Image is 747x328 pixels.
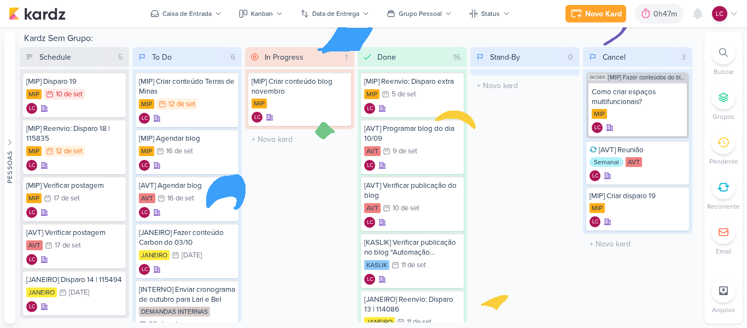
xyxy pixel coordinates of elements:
[252,99,267,108] div: MIP
[407,319,431,326] div: 11 de set
[26,89,42,99] div: MIP
[26,77,122,87] div: [MIP] Disparo 19
[69,289,89,296] div: [DATE]
[142,267,148,273] p: LC
[392,91,416,98] div: 5 de set
[252,77,348,96] div: [MIP] Criar conteúdo blog novembro
[55,242,81,249] div: 17 de set
[166,148,193,155] div: 16 de set
[139,307,210,317] div: DEMANDAS INTERNAS
[20,32,700,47] div: Kardz Sem Grupo:
[139,113,150,124] div: Criador(a): Laís Costa
[26,275,122,285] div: [JANEIRO] Disparo 14 | 115494
[590,203,605,213] div: MIP
[716,246,732,256] p: Email
[26,124,122,143] div: [MIP] Reenvio: Disparo 18 | 115835
[56,91,83,98] div: 10 de set
[29,163,35,169] p: LC
[142,116,148,122] p: LC
[626,157,642,167] div: AVT
[26,146,42,156] div: MIP
[26,103,37,114] div: Criador(a): Laís Costa
[364,181,460,200] div: [AVT] Verificar publicação do blog
[26,160,37,171] div: Criador(a): Laís Costa
[139,181,235,191] div: [AVT] Agendar blog
[393,148,417,155] div: 9 de set
[139,207,150,218] div: Criador(a): Laís Costa
[592,109,607,119] div: MIP
[26,254,37,265] div: Laís Costa
[29,106,35,112] p: LC
[26,207,37,218] div: Laís Costa
[54,195,80,202] div: 17 de set
[139,146,154,156] div: MIP
[590,191,686,201] div: [MIP] Criar disparo 19
[139,160,150,171] div: Criador(a): Laís Costa
[139,207,150,218] div: Laís Costa
[5,150,15,183] div: Pessoas
[29,257,35,263] p: LC
[592,122,603,133] div: Laís Costa
[364,238,460,257] div: [KASLIK] Verificar publicação no blog "Automação residencial..."
[247,131,352,147] input: + Novo kard
[142,163,148,169] p: LC
[364,124,460,143] div: [AVT] Programar blog do dia 10/09
[677,51,690,63] div: 3
[26,287,57,297] div: JANEIRO
[367,220,373,226] p: LC
[167,195,194,202] div: 16 de set
[139,113,150,124] div: Laís Costa
[592,220,598,225] p: LC
[608,74,687,80] span: [MIP] Fazer conteúdos do blog de MIP (Setembro e Outubro)
[26,301,37,312] div: Criador(a): Laís Costa
[364,103,375,114] div: Laís Costa
[139,228,235,248] div: [JANEIRO] Fazer conteúdo Carbon do 03/10
[364,274,375,285] div: Criador(a): Laís Costa
[472,78,577,94] input: + Novo kard
[226,51,240,63] div: 6
[713,112,734,122] p: Grupos
[252,112,262,123] div: Laís Costa
[29,210,35,216] p: LC
[367,277,373,283] p: LC
[590,145,686,155] div: [AVT] Reunião
[139,264,150,275] div: Laís Costa
[712,6,727,21] div: Laís Costa
[364,146,381,156] div: AVT
[364,89,380,99] div: MIP
[364,77,460,87] div: [MIP] Reenvio: Disparo extra
[26,228,122,238] div: [AVT] Verificar postagem
[149,321,178,328] div: 22 de set
[712,305,735,315] p: Arquivo
[716,9,723,19] p: LC
[139,134,235,143] div: [MIP] Agendar blog
[252,112,262,123] div: Criador(a): Laís Costa
[26,193,42,203] div: MIP
[142,210,148,216] p: LC
[590,216,600,227] div: Criador(a): Laís Costa
[139,250,170,260] div: JANEIRO
[254,115,260,120] p: LC
[714,67,734,77] p: Buscar
[364,260,389,270] div: KASLIK
[139,264,150,275] div: Criador(a): Laís Costa
[592,122,603,133] div: Criador(a): Laís Costa
[26,240,43,250] div: AVT
[592,174,598,179] p: LC
[653,8,680,20] div: 0h47m
[592,87,684,107] div: Como criar espaços multifuncionais?
[564,51,577,63] div: 0
[364,317,395,327] div: JANEIRO
[590,170,600,181] div: Criador(a): Laís Costa
[565,5,626,22] button: Novo Kard
[364,203,381,213] div: AVT
[56,148,83,155] div: 12 de set
[585,8,622,20] div: Novo Kard
[585,236,690,252] input: + Novo kard
[367,106,373,112] p: LC
[588,74,606,80] span: SK1369
[341,51,352,63] div: 1
[139,99,154,109] div: MIP
[364,295,460,314] div: [JANEIRO] Reenvio: Disparo 13 | 114086
[139,160,150,171] div: Laís Costa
